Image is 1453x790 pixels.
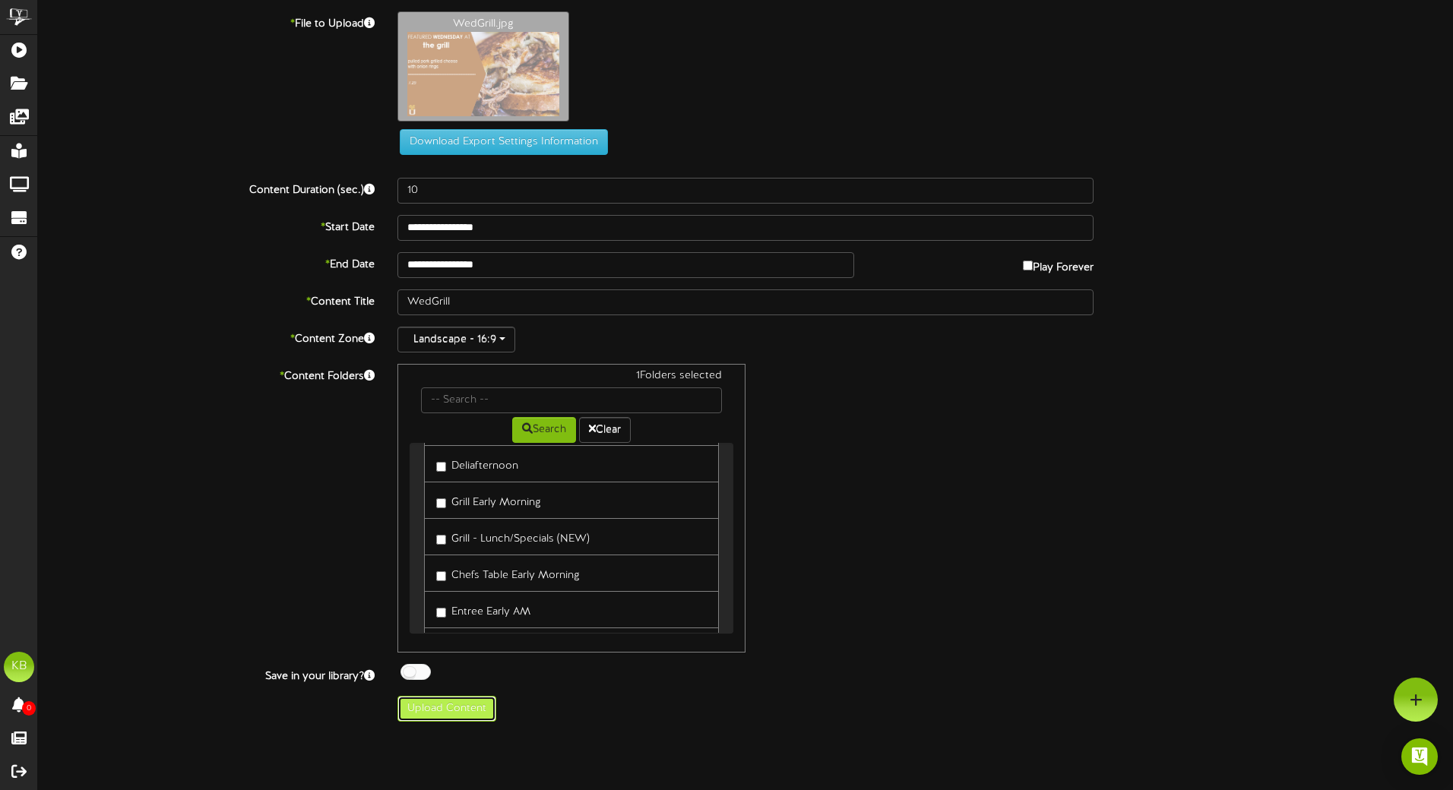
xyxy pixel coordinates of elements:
[436,535,446,545] input: Grill - Lunch/Specials (NEW)
[27,289,386,310] label: Content Title
[397,289,1094,315] input: Title of this Content
[512,417,576,443] button: Search
[1023,252,1094,276] label: Play Forever
[421,387,722,413] input: -- Search --
[392,136,608,147] a: Download Export Settings Information
[27,252,386,273] label: End Date
[4,652,34,682] div: KB
[27,215,386,235] label: Start Date
[436,453,518,474] label: Deliafternoon
[27,664,386,684] label: Save in your library?
[22,701,36,716] span: 0
[397,696,496,722] button: Upload Content
[436,498,446,508] input: Grill Early Morning
[436,462,446,472] input: Deliafternoon
[1023,261,1033,270] input: Play Forever
[397,327,515,352] button: Landscape - 16:9
[27,364,386,384] label: Content Folders
[579,417,631,443] button: Clear
[400,129,608,155] button: Download Export Settings Information
[27,11,386,32] label: File to Upload
[436,608,446,618] input: Entree Early AM
[27,327,386,347] label: Content Zone
[436,526,590,547] label: Grill - Lunch/Specials (NEW)
[436,490,541,510] label: Grill Early Morning
[410,368,733,387] div: 1 Folders selected
[27,178,386,198] label: Content Duration (sec.)
[436,563,580,583] label: Chefs Table Early Morning
[1401,738,1438,775] div: Open Intercom Messenger
[436,571,446,581] input: Chefs Table Early Morning
[436,599,530,620] label: Entree Early AM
